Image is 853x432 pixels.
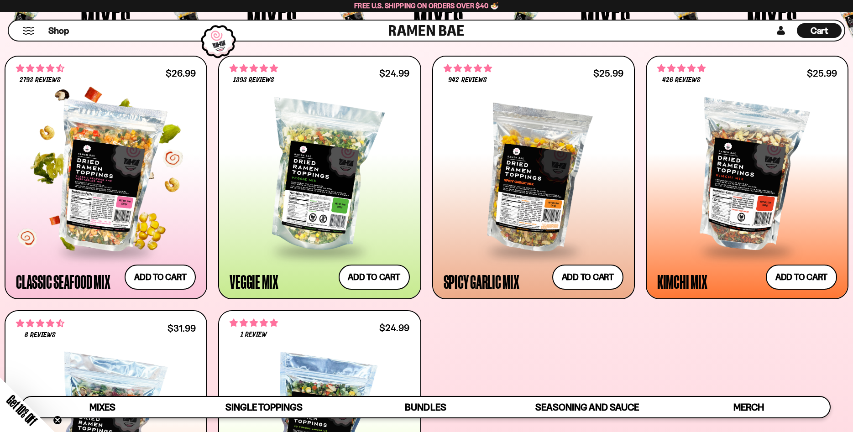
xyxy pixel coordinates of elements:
[16,317,64,329] span: 4.62 stars
[218,56,421,300] a: 4.76 stars 1393 reviews $24.99 Veggie Mix Add to cart
[668,397,830,417] a: Merch
[379,323,409,332] div: $24.99
[405,401,446,413] span: Bundles
[448,77,487,84] span: 942 reviews
[48,25,69,37] span: Shop
[225,401,303,413] span: Single Toppings
[507,397,668,417] a: Seasoning and Sauce
[5,56,207,300] a: 4.68 stars 2793 reviews $26.99 Classic Seafood Mix Add to cart
[233,77,274,84] span: 1393 reviews
[593,69,623,78] div: $25.99
[4,392,40,428] span: Get 10% Off
[444,62,492,74] span: 4.75 stars
[22,27,35,35] button: Mobile Menu Trigger
[354,1,499,10] span: Free U.S. Shipping on Orders over $40 🍜
[16,62,64,74] span: 4.68 stars
[797,21,842,41] a: Cart
[657,273,707,290] div: Kimchi Mix
[89,401,115,413] span: Mixes
[662,77,701,84] span: 426 reviews
[230,317,278,329] span: 5.00 stars
[379,69,409,78] div: $24.99
[166,69,196,78] div: $26.99
[657,62,706,74] span: 4.76 stars
[535,401,639,413] span: Seasoning and Sauce
[20,77,61,84] span: 2793 reviews
[125,265,196,290] button: Add to cart
[339,265,410,290] button: Add to cart
[21,397,183,417] a: Mixes
[25,332,56,339] span: 8 reviews
[183,397,345,417] a: Single Toppings
[53,416,62,425] button: Close teaser
[444,273,519,290] div: Spicy Garlic Mix
[811,25,828,36] span: Cart
[241,331,267,338] span: 1 review
[733,401,764,413] span: Merch
[345,397,506,417] a: Bundles
[766,265,837,290] button: Add to cart
[230,62,278,74] span: 4.76 stars
[432,56,635,300] a: 4.75 stars 942 reviews $25.99 Spicy Garlic Mix Add to cart
[646,56,848,300] a: 4.76 stars 426 reviews $25.99 Kimchi Mix Add to cart
[807,69,837,78] div: $25.99
[230,273,278,290] div: Veggie Mix
[48,23,69,38] a: Shop
[552,265,623,290] button: Add to cart
[167,324,196,333] div: $31.99
[16,273,110,290] div: Classic Seafood Mix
